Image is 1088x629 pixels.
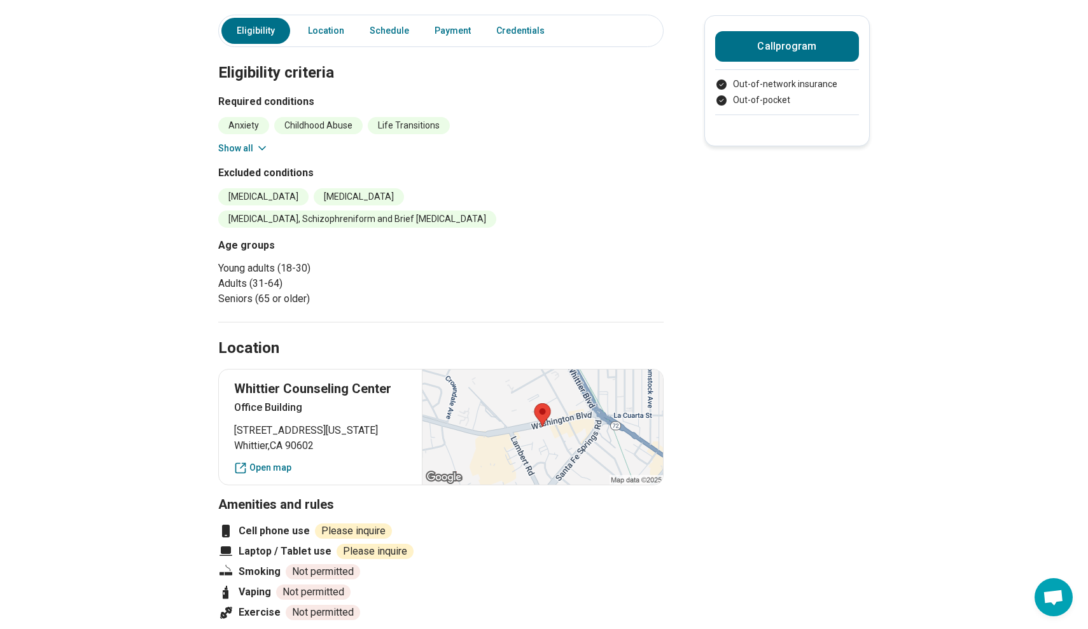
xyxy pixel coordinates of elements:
span: Not permitted [286,564,360,579]
li: [MEDICAL_DATA], Schizophreniform and Brief [MEDICAL_DATA] [218,211,496,228]
li: Out-of-pocket [715,93,859,107]
span: Laptop / Tablet use [239,544,331,559]
a: Open map [234,461,407,474]
h2: Location [218,338,279,359]
span: Whittier , CA 90602 [234,438,407,453]
span: Please inquire [337,544,414,559]
li: Out-of-network insurance [715,78,859,91]
span: Not permitted [286,605,360,620]
div: Open chat [1035,578,1073,616]
p: Office Building [234,400,407,415]
h3: Amenities and rules [218,495,664,513]
span: [STREET_ADDRESS][US_STATE] [234,423,407,438]
span: Vaping [239,584,271,600]
li: Adults (31-64) [218,276,664,291]
button: Show all [218,142,269,155]
li: [MEDICAL_DATA] [314,188,404,205]
ul: Payment options [715,78,859,107]
li: Seniors (65 or older) [218,291,664,307]
h3: Excluded conditions [218,165,664,181]
h3: Required conditions [218,94,664,109]
a: Payment [427,18,478,44]
a: Eligibility [221,18,290,44]
li: Childhood Abuse [274,117,363,134]
li: [MEDICAL_DATA] [218,188,309,205]
a: Location [300,18,352,44]
li: Anxiety [218,117,269,134]
a: Schedule [362,18,417,44]
span: Not permitted [276,584,351,600]
li: Life Transitions [368,117,450,134]
p: Whittier Counseling Center [234,380,407,397]
span: Please inquire [315,523,392,539]
span: Smoking [239,564,281,579]
li: Young adults (18-30) [218,261,664,276]
h2: Eligibility criteria [218,32,664,84]
span: Cell phone use [239,523,310,539]
a: Credentials [489,18,560,44]
h3: Age groups [218,238,664,253]
button: Callprogram [715,31,859,62]
span: Exercise [239,605,281,620]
